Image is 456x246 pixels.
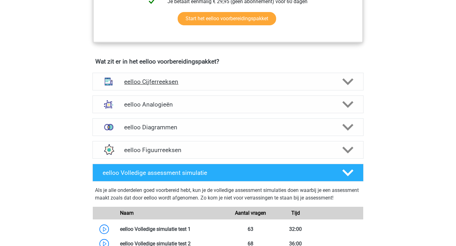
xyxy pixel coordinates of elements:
[100,73,117,90] img: cijferreeksen
[124,78,332,85] h4: eelloo Cijferreeksen
[273,209,318,217] div: Tijd
[100,119,117,135] img: venn diagrammen
[90,73,366,90] a: cijferreeksen eelloo Cijferreeksen
[95,187,361,204] div: Als je alle onderdelen goed voorbereid hebt, kun je de volledige assessment simulaties doen waarb...
[90,118,366,136] a: venn diagrammen eelloo Diagrammen
[228,209,273,217] div: Aantal vragen
[100,96,117,113] img: analogieen
[90,164,366,181] a: eelloo Volledige assessment simulatie
[124,146,332,154] h4: eelloo Figuurreeksen
[90,141,366,159] a: figuurreeksen eelloo Figuurreeksen
[124,101,332,108] h4: eelloo Analogieën
[100,142,117,158] img: figuurreeksen
[124,124,332,131] h4: eelloo Diagrammen
[95,58,361,65] h4: Wat zit er in het eelloo voorbereidingspakket?
[90,95,366,113] a: analogieen eelloo Analogieën
[178,12,276,25] a: Start het eelloo voorbereidingspakket
[115,225,228,233] div: eelloo Volledige simulatie test 1
[115,209,228,217] div: Naam
[103,169,332,176] h4: eelloo Volledige assessment simulatie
